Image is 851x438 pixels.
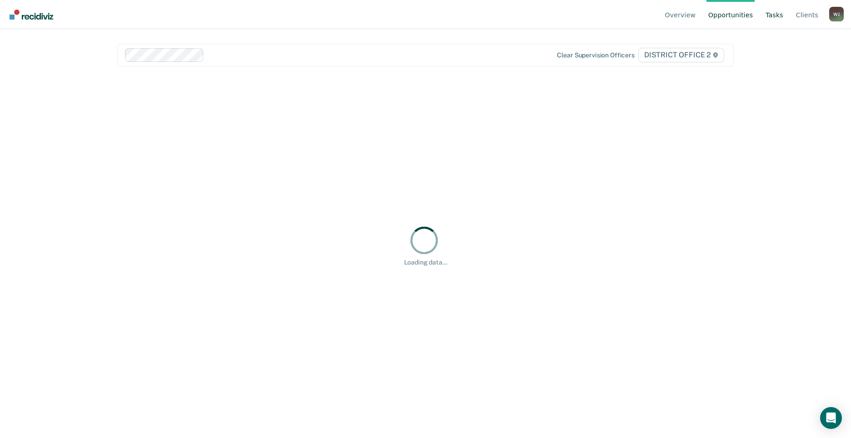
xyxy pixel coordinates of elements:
div: W J [829,7,844,21]
div: Clear supervision officers [557,51,634,59]
span: DISTRICT OFFICE 2 [638,48,724,62]
button: Profile dropdown button [829,7,844,21]
img: Recidiviz [10,10,53,20]
div: Open Intercom Messenger [820,407,842,429]
div: Loading data... [404,259,447,266]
